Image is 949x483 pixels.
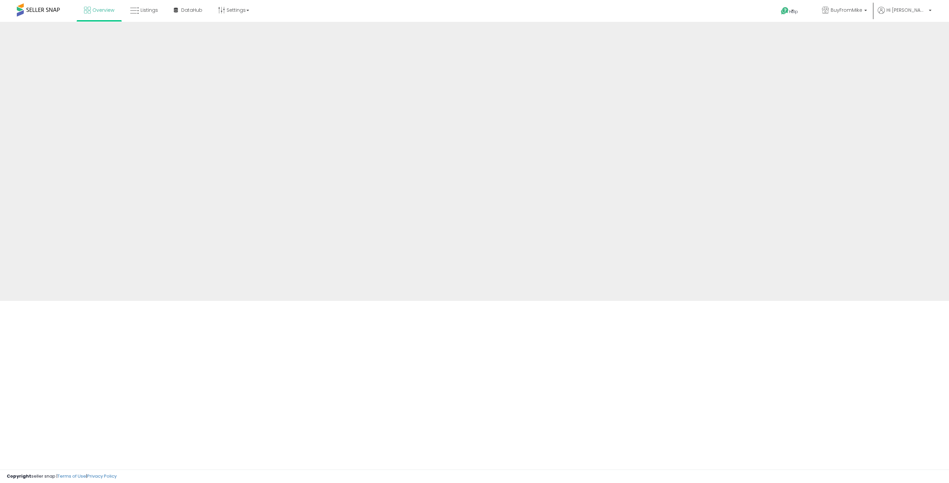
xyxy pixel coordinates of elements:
[92,7,114,13] span: Overview
[886,7,927,13] span: Hi [PERSON_NAME]
[831,7,862,13] span: BuyFromMike
[776,2,811,22] a: Help
[789,9,798,14] span: Help
[181,7,202,13] span: DataHub
[781,7,789,15] i: Get Help
[878,7,932,22] a: Hi [PERSON_NAME]
[141,7,158,13] span: Listings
